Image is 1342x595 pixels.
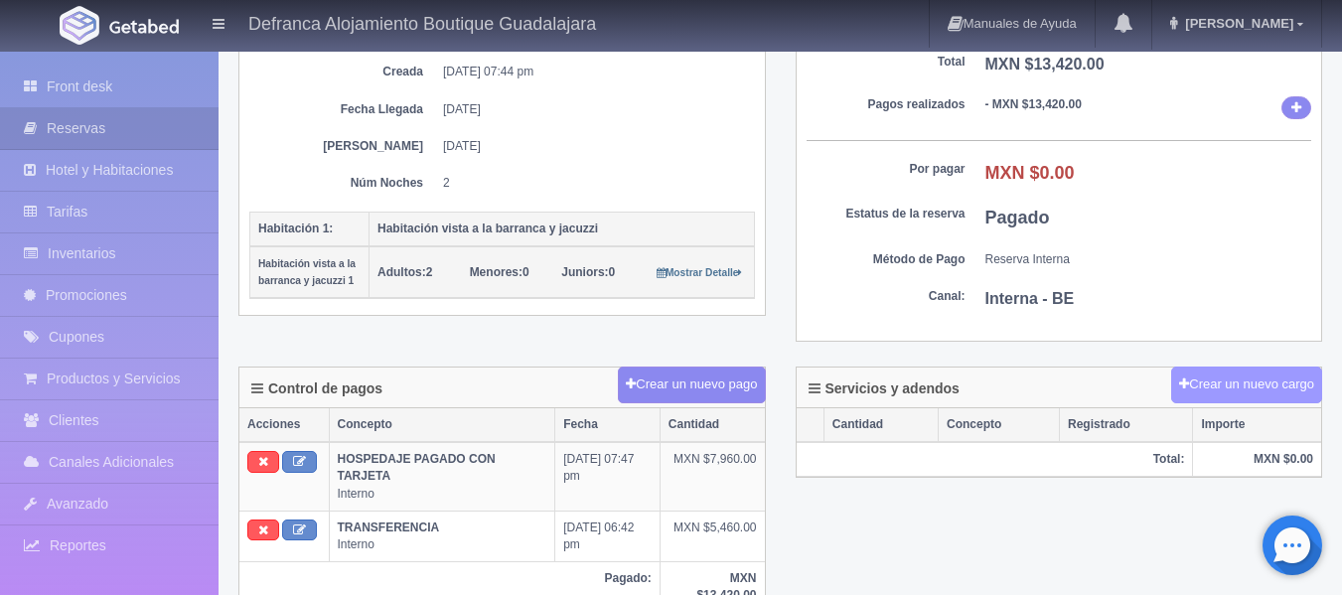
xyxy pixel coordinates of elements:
button: Crear un nuevo pago [618,367,765,403]
dt: Pagos realizados [807,96,966,113]
dt: Canal: [807,288,966,305]
td: Interno [329,442,555,511]
th: Cantidad [660,408,764,442]
th: Registrado [1060,408,1193,442]
h4: Defranca Alojamiento Boutique Guadalajara [248,10,596,35]
b: HOSPEDAJE PAGADO CON TARJETA [338,452,496,483]
strong: Juniors: [561,265,608,279]
strong: Menores: [470,265,522,279]
th: Acciones [239,408,329,442]
b: TRANSFERENCIA [338,521,440,534]
strong: Adultos: [377,265,426,279]
b: Pagado [985,208,1050,227]
small: Mostrar Detalle [657,267,743,278]
th: Cantidad [823,408,938,442]
b: Interna - BE [985,290,1075,307]
td: Interno [329,511,555,561]
th: Total: [797,442,1193,477]
dd: 2 [443,175,740,192]
th: Habitación vista a la barranca y jacuzzi [370,212,755,246]
b: Habitación 1: [258,222,333,235]
dt: Por pagar [807,161,966,178]
dt: [PERSON_NAME] [264,138,423,155]
span: [PERSON_NAME] [1180,16,1293,31]
span: 0 [561,265,615,279]
h4: Control de pagos [251,381,382,396]
small: Habitación vista a la barranca y jacuzzi 1 [258,258,356,286]
a: Mostrar Detalle [657,265,743,279]
dt: Total [807,54,966,71]
dd: Reserva Interna [985,251,1312,268]
th: Fecha [555,408,661,442]
th: MXN $0.00 [1193,442,1321,477]
dt: Creada [264,64,423,80]
td: MXN $7,960.00 [660,442,764,511]
b: MXN $0.00 [985,163,1075,183]
button: Crear un nuevo cargo [1171,367,1322,403]
th: Importe [1193,408,1321,442]
th: Concepto [939,408,1060,442]
span: 2 [377,265,432,279]
dd: [DATE] [443,138,740,155]
dt: Núm Noches [264,175,423,192]
dd: [DATE] [443,101,740,118]
h4: Servicios y adendos [809,381,960,396]
img: Getabed [109,19,179,34]
th: Concepto [329,408,555,442]
b: - MXN $13,420.00 [985,97,1082,111]
dt: Estatus de la reserva [807,206,966,223]
td: [DATE] 07:47 pm [555,442,661,511]
img: Getabed [60,6,99,45]
dt: Fecha Llegada [264,101,423,118]
dt: Método de Pago [807,251,966,268]
b: MXN $13,420.00 [985,56,1105,73]
td: [DATE] 06:42 pm [555,511,661,561]
dd: [DATE] 07:44 pm [443,64,740,80]
td: MXN $5,460.00 [660,511,764,561]
span: 0 [470,265,529,279]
